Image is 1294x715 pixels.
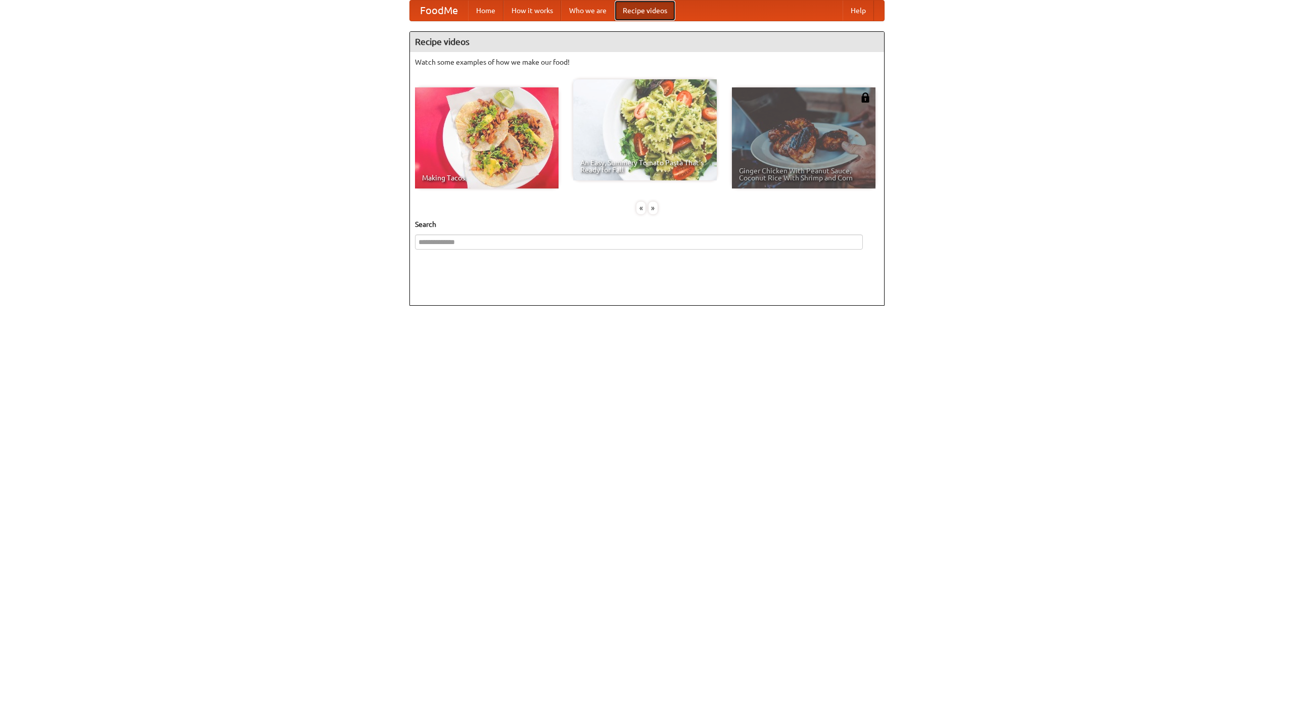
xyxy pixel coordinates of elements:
p: Watch some examples of how we make our food! [415,57,879,67]
div: « [636,202,645,214]
span: An Easy, Summery Tomato Pasta That's Ready for Fall [580,159,710,173]
a: Recipe videos [615,1,675,21]
a: How it works [503,1,561,21]
a: Who we are [561,1,615,21]
h4: Recipe videos [410,32,884,52]
span: Making Tacos [422,174,551,181]
a: Help [843,1,874,21]
div: » [649,202,658,214]
a: Making Tacos [415,87,559,188]
img: 483408.png [860,92,870,103]
h5: Search [415,219,879,229]
a: Home [468,1,503,21]
a: FoodMe [410,1,468,21]
a: An Easy, Summery Tomato Pasta That's Ready for Fall [573,79,717,180]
